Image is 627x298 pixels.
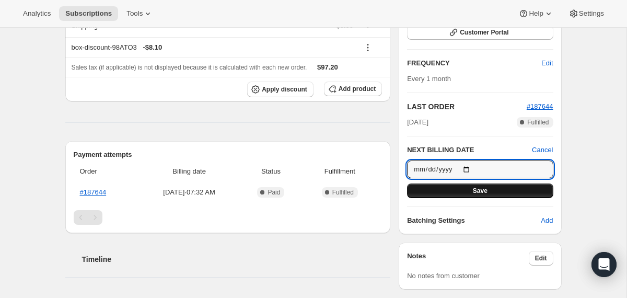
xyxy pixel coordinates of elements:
div: Open Intercom Messenger [591,252,617,277]
span: Paid [268,188,280,197]
h2: Timeline [82,254,391,265]
button: Customer Portal [407,25,553,40]
span: - $8.10 [143,42,162,53]
a: #187644 [80,188,107,196]
h6: Batching Settings [407,215,541,226]
button: Edit [535,55,559,72]
h2: NEXT BILLING DATE [407,145,532,155]
button: Add product [324,82,382,96]
span: Save [473,187,487,195]
nav: Pagination [74,210,382,225]
button: Subscriptions [59,6,118,21]
div: box-discount-98ATO3 [72,42,354,53]
h3: Notes [407,251,529,266]
span: No notes from customer [407,272,480,280]
span: $97.20 [317,63,338,71]
span: Fulfilled [527,118,549,127]
span: Edit [535,254,547,262]
span: Edit [541,58,553,68]
span: Apply discount [262,85,307,94]
span: Tools [126,9,143,18]
span: [DATE] · 07:32 AM [141,187,238,198]
a: #187644 [527,102,553,110]
span: Sales tax (if applicable) is not displayed because it is calculated with each new order. [72,64,307,71]
h2: FREQUENCY [407,58,541,68]
span: Billing date [141,166,238,177]
button: Tools [120,6,159,21]
span: Help [529,9,543,18]
span: Add [541,215,553,226]
h2: Payment attempts [74,150,382,160]
span: $0.00 [336,22,353,30]
span: Every 1 month [407,75,451,83]
span: Add product [339,85,376,93]
span: Customer Portal [460,28,508,37]
h2: LAST ORDER [407,101,527,112]
button: Edit [529,251,553,266]
span: Fulfilled [332,188,354,197]
button: #187644 [527,101,553,112]
button: Apply discount [247,82,313,97]
span: [DATE] [407,117,428,128]
span: Subscriptions [65,9,112,18]
span: Analytics [23,9,51,18]
button: Help [512,6,560,21]
button: Analytics [17,6,57,21]
button: Settings [562,6,610,21]
button: Cancel [532,145,553,155]
button: Save [407,184,553,198]
button: Add [535,212,559,229]
span: Fulfillment [304,166,376,177]
span: Status [244,166,297,177]
th: Order [74,160,137,183]
span: Settings [579,9,604,18]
